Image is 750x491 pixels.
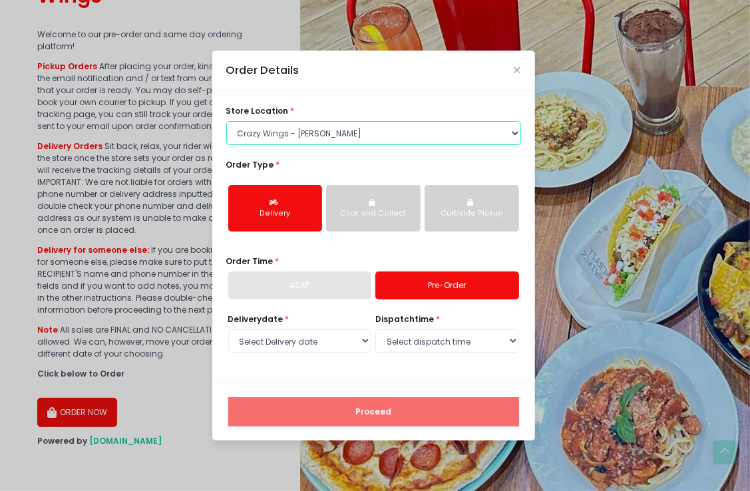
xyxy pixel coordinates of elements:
[226,255,274,267] span: Order Time
[228,313,283,325] span: Delivery date
[237,208,314,219] div: Delivery
[228,185,323,232] button: Delivery
[228,397,519,426] button: Proceed
[326,185,421,232] button: Click and Collect
[425,185,519,232] button: Curbside Pickup
[226,159,274,170] span: Order Type
[335,208,412,219] div: Click and Collect
[514,67,521,74] button: Close
[226,105,289,116] span: store location
[226,63,299,79] div: Order Details
[375,271,519,299] a: Pre-Order
[433,208,510,219] div: Curbside Pickup
[375,313,434,325] span: dispatch time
